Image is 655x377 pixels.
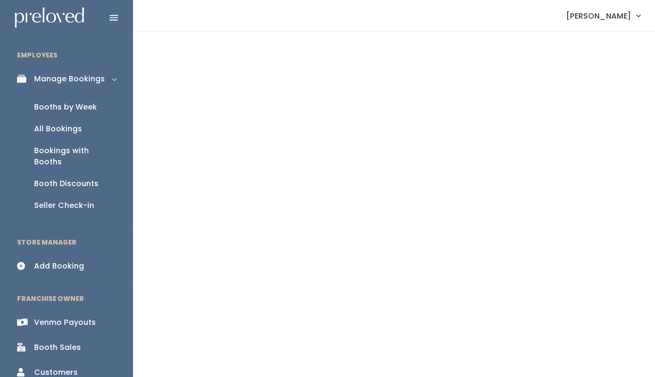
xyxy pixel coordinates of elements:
[34,178,98,189] div: Booth Discounts
[34,261,84,272] div: Add Booking
[566,10,631,22] span: [PERSON_NAME]
[34,145,116,167] div: Bookings with Booths
[34,123,82,135] div: All Bookings
[555,4,651,27] a: [PERSON_NAME]
[34,73,105,85] div: Manage Bookings
[15,7,84,28] img: preloved logo
[34,317,96,328] div: Venmo Payouts
[34,102,97,113] div: Booths by Week
[34,342,81,353] div: Booth Sales
[34,200,94,211] div: Seller Check-in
